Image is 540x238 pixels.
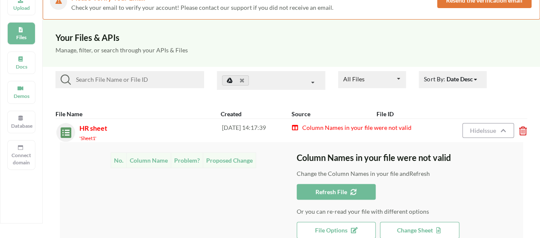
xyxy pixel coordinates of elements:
[111,152,126,168] td: No.
[297,169,523,178] p: Change the Column Names in your file and Refresh
[71,75,201,85] input: Search File Name or File ID
[11,152,32,166] p: Connect domain
[61,75,71,85] img: searchIcon.svg
[56,123,71,138] img: sheets.7a1b7961.svg
[203,152,256,168] td: Proposed Change
[11,122,32,129] p: Database
[297,184,376,200] button: Refresh File
[397,227,443,234] span: Change Sheet
[71,4,333,11] span: Check your email to verify your account! Please contact our support if you did not receive an email.
[470,127,498,134] span: Hide Issue
[315,227,357,234] span: File Options
[55,110,82,118] b: File Name
[11,92,32,100] p: Demos
[11,63,32,70] p: Docs
[462,123,514,138] button: HideIssue
[297,207,523,216] p: Or you can re-read your file with different options
[79,135,96,141] small: 'Sheet1'
[446,75,473,83] div: Date Desc
[55,47,527,54] h5: Manage, filter, or search through your APIs & Files
[126,152,171,168] td: Column Name
[55,32,527,43] h3: Your Files & APIs
[171,152,203,168] td: Problem?
[315,188,357,195] span: Refresh File
[222,123,292,142] div: [DATE] 14:17:39
[297,152,523,163] h3: Column Names in your file were not valid
[292,110,310,118] b: Source
[221,110,242,118] b: Created
[79,124,107,132] span: HR sheet
[11,34,32,41] p: Files
[424,75,478,83] span: Sort By:
[376,110,393,118] b: File ID
[301,124,412,131] span: Column Names in your file were not valid
[11,4,32,11] p: Upload
[343,76,365,82] div: All Files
